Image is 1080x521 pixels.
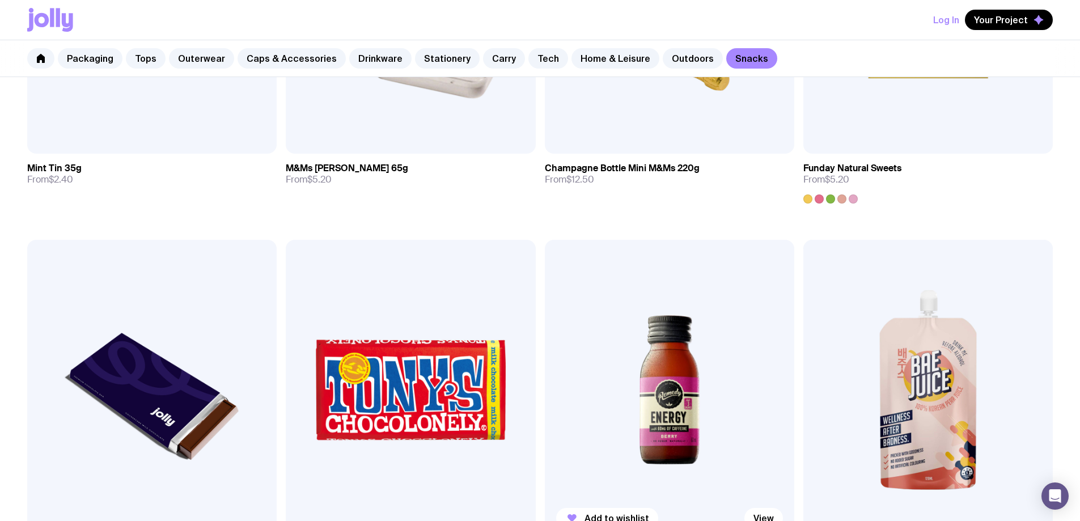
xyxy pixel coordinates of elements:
a: Carry [483,48,525,69]
h3: Champagne Bottle Mini M&Ms 220g [545,163,700,174]
h3: M&Ms [PERSON_NAME] 65g [286,163,408,174]
a: M&Ms [PERSON_NAME] 65gFrom$5.20 [286,154,535,194]
a: Mint Tin 35gFrom$2.40 [27,154,277,194]
span: From [27,174,73,185]
a: Outdoors [663,48,723,69]
a: Funday Natural SweetsFrom$5.20 [803,154,1053,204]
a: Packaging [58,48,122,69]
a: Tops [126,48,166,69]
span: $5.20 [825,173,849,185]
a: Caps & Accessories [238,48,346,69]
span: Your Project [974,14,1028,26]
a: Home & Leisure [571,48,659,69]
span: $2.40 [49,173,73,185]
span: From [286,174,332,185]
a: Outerwear [169,48,234,69]
h3: Funday Natural Sweets [803,163,901,174]
a: Drinkware [349,48,412,69]
a: Champagne Bottle Mini M&Ms 220gFrom$12.50 [545,154,794,194]
a: Snacks [726,48,777,69]
h3: Mint Tin 35g [27,163,82,174]
button: Your Project [965,10,1053,30]
span: From [545,174,594,185]
div: Open Intercom Messenger [1041,482,1069,510]
button: Log In [933,10,959,30]
span: $5.20 [307,173,332,185]
span: $12.50 [566,173,594,185]
span: From [803,174,849,185]
a: Stationery [415,48,480,69]
a: Tech [528,48,568,69]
